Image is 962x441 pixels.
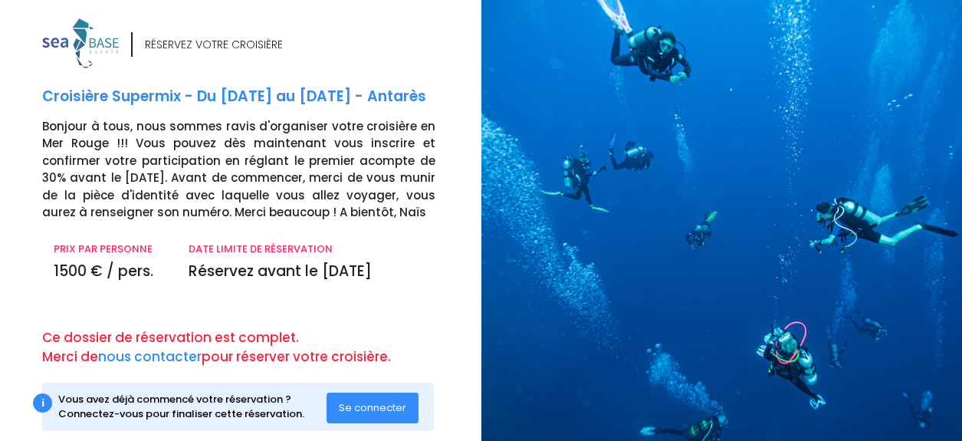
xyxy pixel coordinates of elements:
[58,392,327,422] div: Vous avez déjà commencé votre réservation ? Connectez-vous pour finaliser cette réservation.
[42,118,470,222] p: Bonjour à tous, nous sommes ravis d'organiser votre croisière en Mer Rouge !!! Vous pouvez dès ma...
[42,86,470,108] p: Croisière Supermix - Du [DATE] au [DATE] - Antarès
[327,393,419,423] button: Se connecter
[145,37,283,53] div: RÉSERVEZ VOTRE CROISIÈRE
[42,328,470,367] p: Ce dossier de réservation est complet. Merci de pour réserver votre croisière.
[54,261,166,283] p: 1500 € / pers.
[54,242,166,257] p: PRIX PAR PERSONNE
[327,400,419,413] a: Se connecter
[98,347,202,366] a: nous contacter
[189,242,435,257] p: DATE LIMITE DE RÉSERVATION
[42,18,119,68] img: logo_color1.png
[339,400,406,415] span: Se connecter
[189,261,435,283] p: Réservez avant le [DATE]
[33,393,52,413] div: i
